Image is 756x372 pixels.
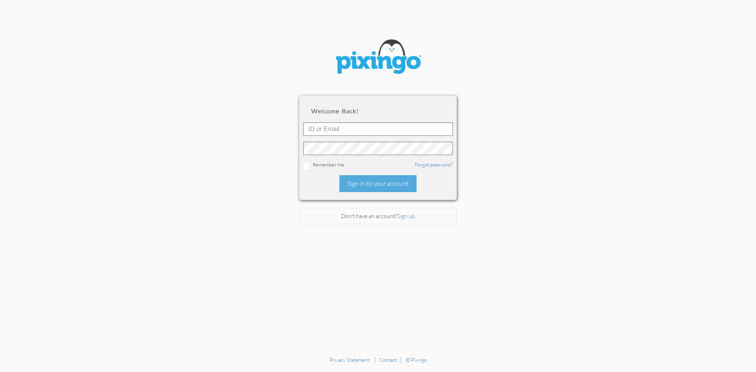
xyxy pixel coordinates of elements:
div: Remember me [303,161,453,169]
div: Sign in to your account [339,175,417,192]
input: ID or Email [303,122,453,136]
a: © Pixingo [406,357,427,363]
div: Don't have an account? [299,208,457,225]
a: Forgot password? [415,161,453,168]
img: pixingo logo [331,35,425,80]
h2: Welcome back! [311,107,445,115]
a: Privacy Statement [330,357,370,363]
a: Contact [379,357,397,363]
a: Sign up [397,213,415,219]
